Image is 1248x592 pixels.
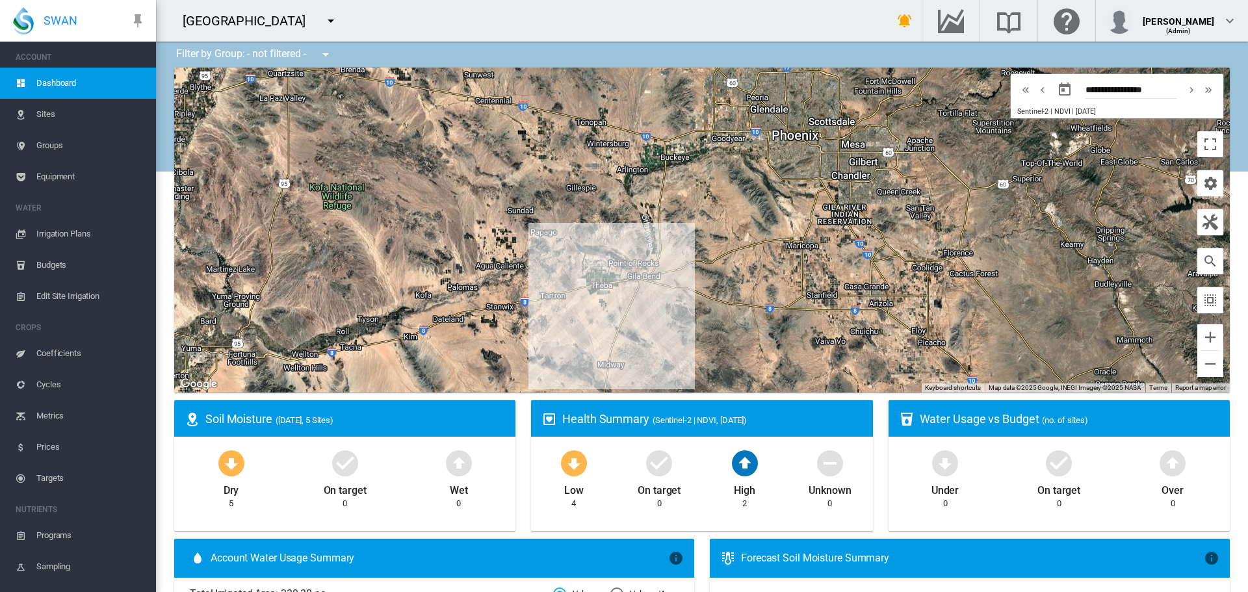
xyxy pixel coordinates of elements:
[1204,550,1219,566] md-icon: icon-information
[943,498,948,509] div: 0
[318,8,344,34] button: icon-menu-down
[1052,77,1078,103] button: md-calendar
[318,47,333,62] md-icon: icon-menu-down
[1197,248,1223,274] button: icon-magnify
[1017,82,1034,97] button: icon-chevron-double-left
[36,338,146,369] span: Coefficients
[814,447,846,478] md-icon: icon-minus-circle
[1042,415,1088,425] span: (no. of sites)
[36,369,146,400] span: Cycles
[734,478,755,498] div: High
[668,550,684,566] md-icon: icon-information
[564,478,584,498] div: Low
[1183,82,1200,97] button: icon-chevron-right
[1019,82,1033,97] md-icon: icon-chevron-double-left
[16,198,146,218] span: WATER
[36,551,146,582] span: Sampling
[456,498,461,509] div: 0
[1197,170,1223,196] button: icon-cog
[935,13,967,29] md-icon: Go to the Data Hub
[562,411,862,427] div: Health Summary
[450,478,468,498] div: Wet
[36,218,146,250] span: Irrigation Plans
[130,13,146,29] md-icon: icon-pin
[720,550,736,566] md-icon: icon-thermometer-lines
[1197,131,1223,157] button: Toggle fullscreen view
[224,478,239,498] div: Dry
[36,161,146,192] span: Equipment
[1171,498,1175,509] div: 0
[899,411,915,427] md-icon: icon-cup-water
[809,478,851,498] div: Unknown
[276,415,333,425] span: ([DATE], 5 Sites)
[216,447,247,478] md-icon: icon-arrow-down-bold-circle
[323,13,339,29] md-icon: icon-menu-down
[742,498,747,509] div: 2
[1197,324,1223,350] button: Zoom in
[16,499,146,520] span: NUTRIENTS
[1202,292,1218,308] md-icon: icon-select-all
[929,447,961,478] md-icon: icon-arrow-down-bold-circle
[1034,82,1051,97] button: icon-chevron-left
[1143,10,1214,23] div: [PERSON_NAME]
[177,376,220,393] img: Google
[1057,498,1061,509] div: 0
[36,130,146,161] span: Groups
[657,498,662,509] div: 0
[36,400,146,431] span: Metrics
[925,383,981,393] button: Keyboard shortcuts
[931,478,959,498] div: Under
[1072,107,1095,116] span: | [DATE]
[1202,253,1218,269] md-icon: icon-magnify
[643,447,675,478] md-icon: icon-checkbox-marked-circle
[1175,384,1226,391] a: Report a map error
[211,551,668,565] span: Account Water Usage Summary
[1200,82,1217,97] button: icon-chevron-double-right
[1166,27,1191,34] span: (Admin)
[1037,478,1080,498] div: On target
[897,13,913,29] md-icon: icon-bell-ring
[1197,351,1223,377] button: Zoom out
[13,7,34,34] img: SWAN-Landscape-Logo-Colour-drop.png
[1202,175,1218,191] md-icon: icon-cog
[989,384,1141,391] span: Map data ©2025 Google, INEGI Imagery ©2025 NASA
[190,550,205,566] md-icon: icon-water
[16,47,146,68] span: ACCOUNT
[729,447,760,478] md-icon: icon-arrow-up-bold-circle
[1197,287,1223,313] button: icon-select-all
[183,12,317,30] div: [GEOGRAPHIC_DATA]
[1184,82,1199,97] md-icon: icon-chevron-right
[36,463,146,494] span: Targets
[166,42,343,68] div: Filter by Group: - not filtered -
[571,498,576,509] div: 4
[741,551,1204,565] div: Forecast Soil Moisture Summary
[1222,13,1238,29] md-icon: icon-chevron-down
[653,415,747,425] span: (Sentinel-2 | NDVI, [DATE])
[36,431,146,463] span: Prices
[892,8,918,34] button: icon-bell-ring
[558,447,590,478] md-icon: icon-arrow-down-bold-circle
[638,478,681,498] div: On target
[229,498,233,509] div: 5
[1162,478,1184,498] div: Over
[177,376,220,393] a: Open this area in Google Maps (opens a new window)
[1051,13,1082,29] md-icon: Click here for help
[36,520,146,551] span: Programs
[36,99,146,130] span: Sites
[16,317,146,338] span: CROPS
[1017,107,1070,116] span: Sentinel-2 | NDVI
[443,447,474,478] md-icon: icon-arrow-up-bold-circle
[1106,8,1132,34] img: profile.jpg
[1035,82,1050,97] md-icon: icon-chevron-left
[36,250,146,281] span: Budgets
[330,447,361,478] md-icon: icon-checkbox-marked-circle
[920,411,1219,427] div: Water Usage vs Budget
[343,498,347,509] div: 0
[541,411,557,427] md-icon: icon-heart-box-outline
[185,411,200,427] md-icon: icon-map-marker-radius
[205,411,505,427] div: Soil Moisture
[1157,447,1188,478] md-icon: icon-arrow-up-bold-circle
[36,68,146,99] span: Dashboard
[993,13,1024,29] md-icon: Search the knowledge base
[1201,82,1215,97] md-icon: icon-chevron-double-right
